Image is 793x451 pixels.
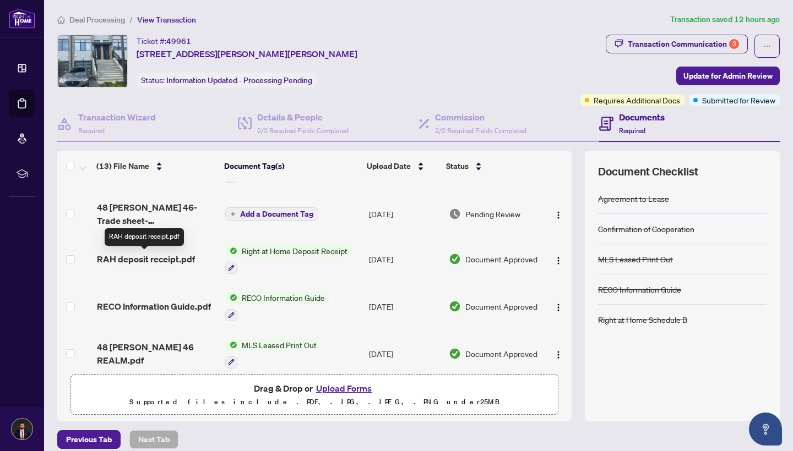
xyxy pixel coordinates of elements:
[225,339,237,351] img: Status Icon
[670,13,780,26] article: Transaction saved 12 hours ago
[137,15,196,25] span: View Transaction
[137,47,357,61] span: [STREET_ADDRESS][PERSON_NAME][PERSON_NAME]
[465,208,520,220] span: Pending Review
[598,313,687,326] div: Right at Home Schedule B
[449,348,461,360] img: Document Status
[71,375,558,415] span: Drag & Drop orUpload FormsSupported files include .PDF, .JPG, .JPEG, .PNG under25MB
[237,291,329,304] span: RECO Information Guide
[554,350,563,359] img: Logo
[225,291,237,304] img: Status Icon
[225,245,352,274] button: Status IconRight at Home Deposit Receipt
[594,94,680,106] span: Requires Additional Docs
[69,15,125,25] span: Deal Processing
[96,160,149,172] span: (13) File Name
[606,35,748,53] button: Transaction Communication3
[97,300,211,313] span: RECO Information Guide.pdf
[449,253,461,265] img: Document Status
[105,228,184,246] div: RAH deposit receipt.pdf
[365,236,444,283] td: [DATE]
[465,348,537,360] span: Document Approved
[220,151,362,182] th: Document Tag(s)
[225,339,321,369] button: Status IconMLS Leased Print Out
[313,381,375,395] button: Upload Forms
[137,73,317,87] div: Status:
[166,36,191,46] span: 49961
[554,211,563,219] img: Logo
[58,35,127,87] img: IMG-X12152764_1.jpg
[449,208,461,220] img: Document Status
[598,283,681,295] div: RECO Information Guide
[78,111,156,124] h4: Transaction Wizard
[92,151,220,182] th: (13) File Name
[598,164,698,179] span: Document Checklist
[237,245,352,257] span: Right at Home Deposit Receipt
[619,127,645,135] span: Required
[550,298,567,315] button: Logo
[449,300,461,312] img: Document Status
[683,67,773,85] span: Update for Admin Review
[66,431,112,448] span: Previous Tab
[550,345,567,362] button: Logo
[137,35,191,47] div: Ticket #:
[435,111,526,124] h4: Commission
[230,211,236,217] span: plus
[550,205,567,223] button: Logo
[598,253,673,265] div: MLS Leased Print Out
[465,300,537,312] span: Document Approved
[129,430,178,449] button: Next Tab
[619,111,665,124] h4: Documents
[254,381,375,395] span: Drag & Drop or
[240,210,313,218] span: Add a Document Tag
[78,127,105,135] span: Required
[446,160,469,172] span: Status
[628,35,739,53] div: Transaction Communication
[365,283,444,330] td: [DATE]
[362,151,442,182] th: Upload Date
[367,160,411,172] span: Upload Date
[166,75,312,85] span: Information Updated - Processing Pending
[702,94,775,106] span: Submitted for Review
[257,127,349,135] span: 2/2 Required Fields Completed
[257,111,349,124] h4: Details & People
[237,339,321,351] span: MLS Leased Print Out
[554,303,563,312] img: Logo
[365,192,444,236] td: [DATE]
[749,413,782,446] button: Open asap
[78,395,551,409] p: Supported files include .PDF, .JPG, .JPEG, .PNG under 25 MB
[57,16,65,24] span: home
[365,330,444,377] td: [DATE]
[554,256,563,265] img: Logo
[729,39,739,49] div: 3
[550,250,567,268] button: Logo
[763,42,771,50] span: ellipsis
[57,430,121,449] button: Previous Tab
[598,223,694,235] div: Confirmation of Cooperation
[225,291,329,321] button: Status IconRECO Information Guide
[97,340,216,367] span: 48 [PERSON_NAME] 46 REALM.pdf
[97,201,216,227] span: 48 [PERSON_NAME] 46-Trade sheet-[PERSON_NAME] to review.pdf
[97,252,195,266] span: RAH deposit receipt.pdf
[129,13,133,26] li: /
[435,127,526,135] span: 2/2 Required Fields Completed
[465,253,537,265] span: Document Approved
[225,207,318,221] button: Add a Document Tag
[598,193,669,205] div: Agreement to Lease
[12,419,32,439] img: Profile Icon
[225,245,237,257] img: Status Icon
[442,151,540,182] th: Status
[676,67,780,85] button: Update for Admin Review
[9,8,35,29] img: logo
